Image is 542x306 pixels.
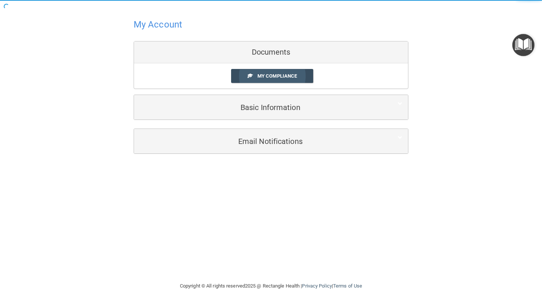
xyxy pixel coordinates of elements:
[140,103,379,112] h5: Basic Information
[257,73,297,79] span: My Compliance
[134,41,408,63] div: Documents
[140,99,402,116] a: Basic Information
[134,20,182,29] h4: My Account
[512,34,534,56] button: Open Resource Center
[134,274,408,298] div: Copyright © All rights reserved 2025 @ Rectangle Health | |
[140,133,402,150] a: Email Notifications
[333,283,362,289] a: Terms of Use
[140,137,379,145] h5: Email Notifications
[302,283,332,289] a: Privacy Policy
